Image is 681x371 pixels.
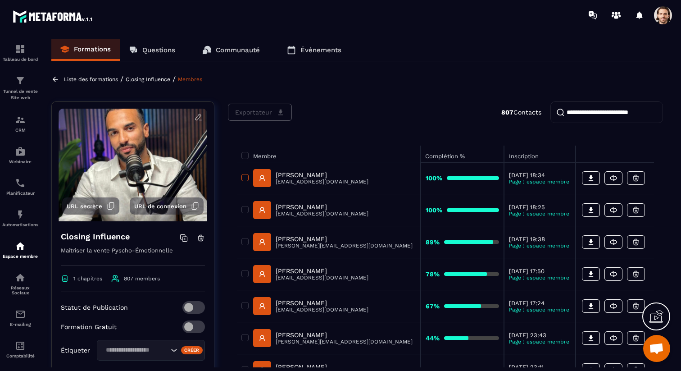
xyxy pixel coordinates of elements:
[124,275,160,282] span: 807 members
[426,238,440,246] strong: 89%
[15,146,26,157] img: automations
[509,339,571,345] p: Page : espace membre
[74,45,111,53] p: Formations
[509,332,571,339] p: [DATE] 23:43
[501,109,541,116] p: Contacts
[126,76,170,82] a: Closing Influence
[276,339,413,345] p: [PERSON_NAME][EMAIL_ADDRESS][DOMAIN_NAME]
[501,109,513,116] strong: 807
[2,171,38,202] a: schedulerschedulerPlanificateur
[61,347,90,354] p: Étiqueter
[15,115,26,125] img: formation
[73,275,102,282] span: 1 chapitres
[13,8,94,24] img: logo
[15,272,26,283] img: social-network
[120,39,184,61] a: Questions
[509,211,571,217] p: Page : espace membre
[15,309,26,320] img: email
[276,211,368,217] p: [EMAIL_ADDRESS][DOMAIN_NAME]
[276,243,413,249] p: [PERSON_NAME][EMAIL_ADDRESS][DOMAIN_NAME]
[643,335,670,362] div: Ouvrir le chat
[59,109,207,221] img: background
[2,234,38,266] a: automationsautomationsEspace membre
[2,57,38,62] p: Tableau de bord
[509,307,571,313] p: Page : espace membre
[15,241,26,252] img: automations
[276,363,368,371] p: [PERSON_NAME]
[193,39,269,61] a: Communauté
[2,37,38,69] a: formationformationTableau de bord
[253,233,413,251] a: [PERSON_NAME][PERSON_NAME][EMAIL_ADDRESS][DOMAIN_NAME]
[2,302,38,334] a: emailemailE-mailing
[2,285,38,295] p: Réseaux Sociaux
[15,44,26,55] img: formation
[15,209,26,220] img: automations
[253,297,368,315] a: [PERSON_NAME][EMAIL_ADDRESS][DOMAIN_NAME]
[276,267,368,275] p: [PERSON_NAME]
[276,307,368,313] p: [EMAIL_ADDRESS][DOMAIN_NAME]
[2,88,38,101] p: Tunnel de vente Site web
[253,265,368,283] a: [PERSON_NAME][EMAIL_ADDRESS][DOMAIN_NAME]
[103,345,168,355] input: Search for option
[2,322,38,327] p: E-mailing
[15,75,26,86] img: formation
[61,323,117,330] p: Formation Gratuit
[2,334,38,365] a: accountantaccountantComptabilité
[276,235,413,243] p: [PERSON_NAME]
[426,302,440,310] strong: 67%
[278,39,350,61] a: Événements
[142,46,175,54] p: Questions
[2,139,38,171] a: automationsautomationsWebinaire
[509,243,571,249] p: Page : espace membre
[2,353,38,358] p: Comptabilité
[509,275,571,281] p: Page : espace membre
[237,146,421,162] th: Membre
[421,146,504,162] th: Complétion %
[181,346,203,354] div: Créer
[130,197,204,215] button: URL de connexion
[2,108,38,139] a: formationformationCRM
[120,75,123,83] span: /
[509,172,571,179] p: [DATE] 18:34
[276,203,368,211] p: [PERSON_NAME]
[426,206,442,214] strong: 100%
[426,270,440,278] strong: 78%
[300,46,341,54] p: Événements
[509,204,571,211] p: [DATE] 18:25
[2,128,38,133] p: CRM
[2,222,38,227] p: Automatisations
[178,76,202,82] a: Membres
[2,266,38,302] a: social-networksocial-networkRéseaux Sociaux
[2,159,38,164] p: Webinaire
[67,203,102,210] span: URL secrète
[216,46,260,54] p: Communauté
[173,75,176,83] span: /
[509,300,571,307] p: [DATE] 17:24
[61,230,130,243] h4: Closing Influence
[504,146,576,162] th: Inscription
[509,179,571,185] p: Page : espace membre
[97,340,205,361] div: Search for option
[2,69,38,108] a: formationformationTunnel de vente Site web
[253,201,368,219] a: [PERSON_NAME][EMAIL_ADDRESS][DOMAIN_NAME]
[509,364,571,371] p: [DATE] 23:11
[51,39,120,61] a: Formations
[61,304,128,311] p: Statut de Publication
[61,245,205,266] p: Maîtriser la vente Pyscho-Émotionnelle
[426,174,442,182] strong: 100%
[253,329,413,347] a: [PERSON_NAME][PERSON_NAME][EMAIL_ADDRESS][DOMAIN_NAME]
[276,179,368,185] p: [EMAIL_ADDRESS][DOMAIN_NAME]
[2,254,38,259] p: Espace membre
[15,178,26,188] img: scheduler
[509,236,571,243] p: [DATE] 19:38
[276,299,368,307] p: [PERSON_NAME]
[15,340,26,351] img: accountant
[2,191,38,196] p: Planificateur
[276,275,368,281] p: [EMAIL_ADDRESS][DOMAIN_NAME]
[134,203,186,210] span: URL de connexion
[64,76,118,82] a: Liste des formations
[426,334,440,342] strong: 44%
[253,169,368,187] a: [PERSON_NAME][EMAIL_ADDRESS][DOMAIN_NAME]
